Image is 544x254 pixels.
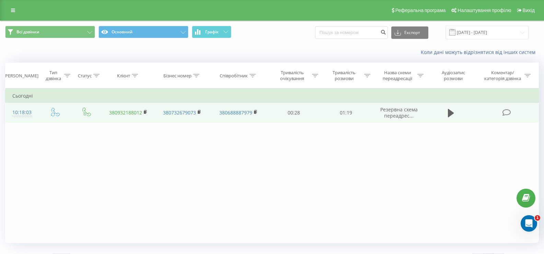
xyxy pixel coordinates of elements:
iframe: Intercom live chat [521,215,537,232]
a: 380688887979 [219,109,252,116]
div: Коментар/категорія дзвінка [483,70,523,81]
a: 380932188012 [109,109,142,116]
div: Клієнт [117,73,130,79]
td: 01:19 [320,103,372,123]
span: Резервна схема переадрес... [380,106,418,119]
div: Назва схеми переадресації [379,70,416,81]
td: Сьогодні [5,89,539,103]
span: Вихід [523,8,535,13]
span: Реферальна програма [395,8,446,13]
div: Тривалість розмови [326,70,362,81]
div: Аудіозапис розмови [432,70,474,81]
a: 380732679073 [163,109,196,116]
div: Співробітник [220,73,248,79]
div: Бізнес номер [163,73,192,79]
input: Пошук за номером [315,26,388,39]
span: Всі дзвінки [16,29,39,35]
span: 1 [535,215,540,221]
button: Основний [99,26,188,38]
div: 10:18:03 [12,106,32,119]
div: [PERSON_NAME] [4,73,38,79]
td: 00:28 [268,103,320,123]
span: Налаштування профілю [458,8,511,13]
span: Графік [205,30,219,34]
button: Всі дзвінки [5,26,95,38]
button: Графік [192,26,231,38]
a: Коли дані можуть відрізнятися вiд інших систем [421,49,539,55]
button: Експорт [391,26,428,39]
div: Тип дзвінка [45,70,62,81]
div: Тривалість очікування [274,70,310,81]
div: Статус [78,73,92,79]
